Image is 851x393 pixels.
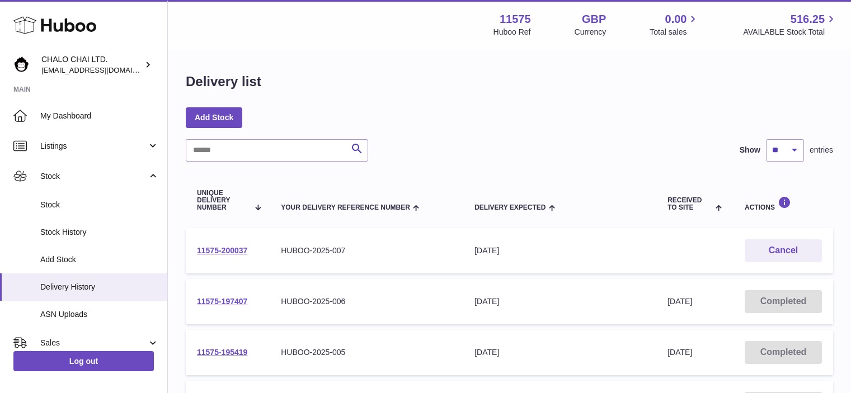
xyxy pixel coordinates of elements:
[40,282,159,292] span: Delivery History
[474,204,546,211] span: Delivery Expected
[650,27,699,37] span: Total sales
[41,54,142,75] div: CHALO CHAI LTD.
[13,56,30,73] img: Chalo@chalocompany.com
[740,145,760,155] label: Show
[40,171,147,182] span: Stock
[40,254,159,265] span: Add Stock
[745,239,822,262] button: Cancel
[186,73,261,91] h1: Delivery list
[743,12,838,37] a: 516.25 AVAILABLE Stock Total
[493,27,531,37] div: Huboo Ref
[745,196,822,211] div: Actions
[474,245,645,256] div: [DATE]
[281,204,410,211] span: Your Delivery Reference Number
[665,12,687,27] span: 0.00
[667,197,713,211] span: Received to Site
[281,296,452,307] div: HUBOO-2025-006
[40,200,159,210] span: Stock
[40,338,147,348] span: Sales
[281,245,452,256] div: HUBOO-2025-007
[40,111,159,121] span: My Dashboard
[281,347,452,358] div: HUBOO-2025-005
[197,348,247,357] a: 11575-195419
[500,12,531,27] strong: 11575
[810,145,833,155] span: entries
[650,12,699,37] a: 0.00 Total sales
[41,65,164,74] span: [EMAIL_ADDRESS][DOMAIN_NAME]
[474,296,645,307] div: [DATE]
[667,297,692,306] span: [DATE]
[40,309,159,320] span: ASN Uploads
[474,347,645,358] div: [DATE]
[791,12,825,27] span: 516.25
[197,246,247,255] a: 11575-200037
[575,27,606,37] div: Currency
[743,27,838,37] span: AVAILABLE Stock Total
[197,190,249,212] span: Unique Delivery Number
[13,351,154,371] a: Log out
[40,227,159,238] span: Stock History
[582,12,606,27] strong: GBP
[197,297,247,306] a: 11575-197407
[40,141,147,151] span: Listings
[186,107,242,127] a: Add Stock
[667,348,692,357] span: [DATE]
